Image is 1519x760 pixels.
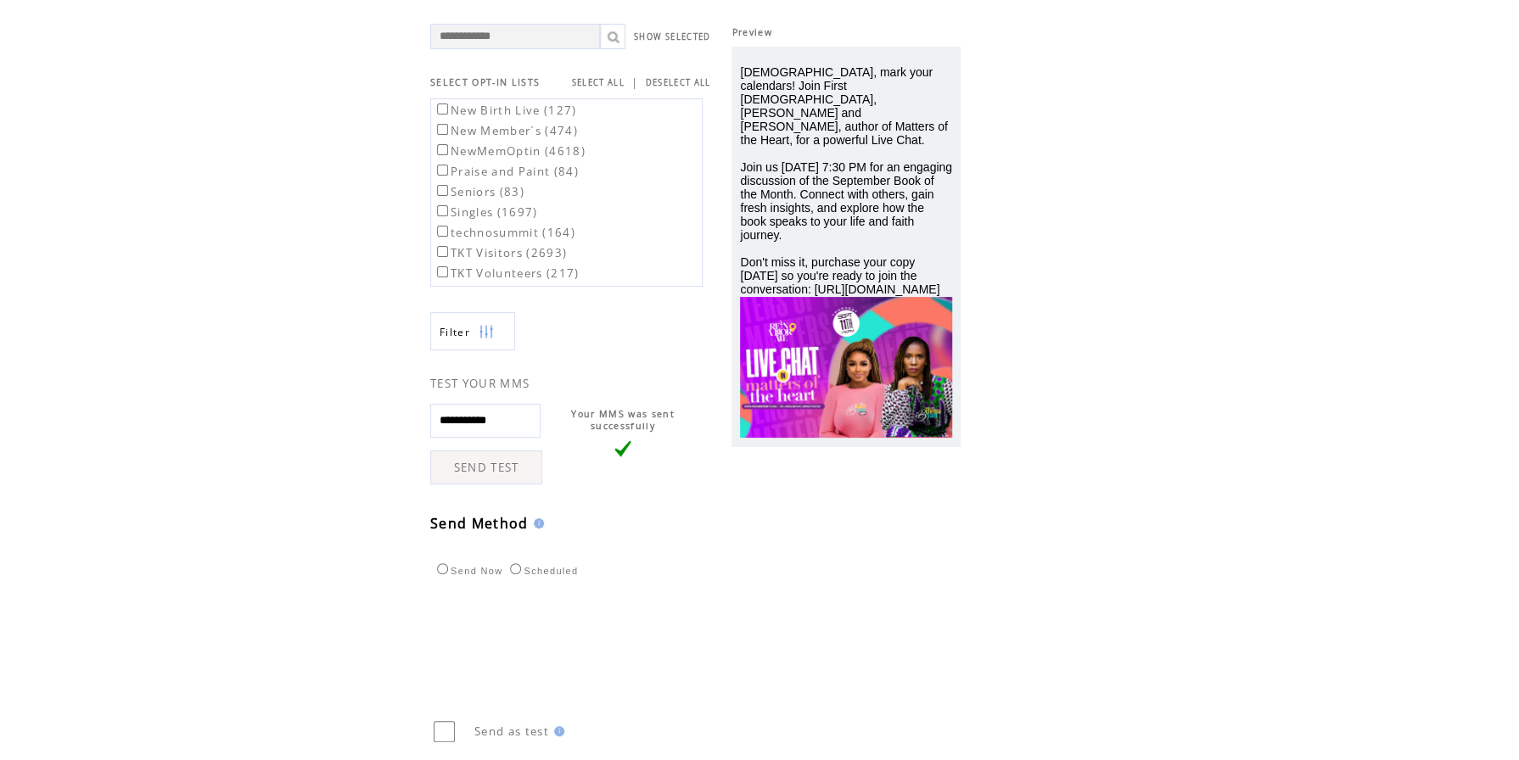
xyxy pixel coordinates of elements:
span: TEST YOUR MMS [430,376,530,391]
a: SELECT ALL [572,77,625,88]
img: help.gif [529,518,544,528]
img: filters.png [479,313,494,351]
span: Your MMS was sent successfully [571,408,675,432]
label: technosummit (164) [434,225,575,240]
input: New Member`s (474) [437,124,448,135]
a: Filter [430,312,515,350]
input: Send Now [437,563,448,574]
span: Preview [731,26,771,38]
input: Scheduled [510,563,521,574]
input: technosummit (164) [437,226,448,237]
img: help.gif [549,726,564,736]
label: NewMemOptin (4618) [434,143,586,159]
span: | [631,75,638,90]
label: Send Now [433,566,502,576]
label: New Member`s (474) [434,123,578,138]
label: TKT Volunteers (217) [434,265,580,281]
span: Send as test [474,724,549,739]
a: DESELECT ALL [645,77,710,88]
img: vLarge.png [614,440,631,457]
a: SEND TEST [430,450,542,484]
a: SHOW SELECTED [634,31,710,42]
label: New Birth Live (127) [434,103,577,118]
label: Praise and Paint (84) [434,164,579,179]
input: Singles (1697) [437,205,448,216]
input: TKT Visitors (2693) [437,246,448,257]
span: Send Method [430,514,529,533]
input: New Birth Live (127) [437,103,448,115]
input: Seniors (83) [437,185,448,196]
span: [DEMOGRAPHIC_DATA], mark your calendars! Join First [DEMOGRAPHIC_DATA], [PERSON_NAME] and [PERSON... [740,65,952,296]
span: Show filters [440,325,470,339]
input: Praise and Paint (84) [437,165,448,176]
span: SELECT OPT-IN LISTS [430,76,540,88]
label: Scheduled [506,566,578,576]
input: NewMemOptin (4618) [437,144,448,155]
label: Singles (1697) [434,204,538,220]
input: TKT Volunteers (217) [437,266,448,277]
label: Seniors (83) [434,184,524,199]
label: TKT Visitors (2693) [434,245,567,260]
